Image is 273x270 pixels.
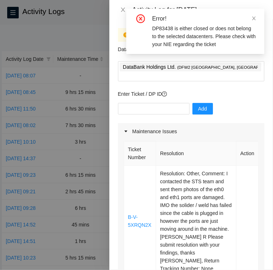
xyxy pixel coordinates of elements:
th: Resolution [156,141,236,166]
div: Activity Log for [DATE] [132,6,264,14]
th: Action [236,141,259,166]
p: DataBank Holdings Ltd. ) [123,63,258,71]
a: B-V-5XRQN2X [128,214,151,228]
span: exclamation-circle [123,32,128,37]
span: close-circle [136,14,145,23]
div: Maintenance Issues [118,123,264,140]
span: caret-right [124,129,128,134]
p: Enter Ticket / DP ID [118,90,264,98]
span: Add [198,105,207,113]
button: Close [118,6,128,13]
p: Datacenters [118,42,147,53]
div: DP83438 is either closed or does not belong to the selected datacenters. Please check with your N... [152,24,256,48]
span: close [251,16,256,21]
span: close [120,7,126,13]
div: Error! [152,14,256,23]
span: question-circle [162,91,167,96]
button: Add [192,103,213,114]
th: Ticket Number [124,141,156,166]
